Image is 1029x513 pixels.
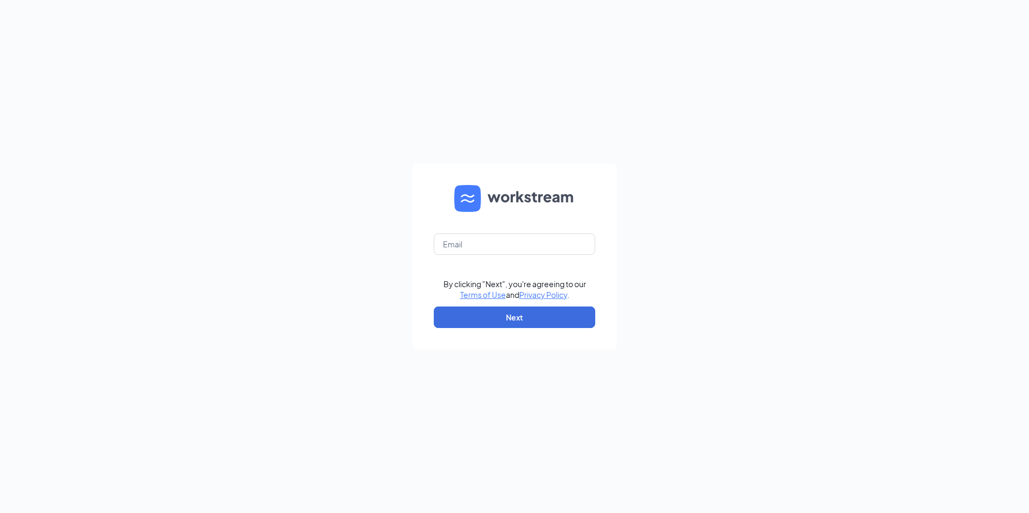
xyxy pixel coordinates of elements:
a: Privacy Policy [519,290,567,300]
button: Next [434,307,595,328]
img: WS logo and Workstream text [454,185,575,212]
input: Email [434,233,595,255]
div: By clicking "Next", you're agreeing to our and . [443,279,586,300]
a: Terms of Use [460,290,506,300]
